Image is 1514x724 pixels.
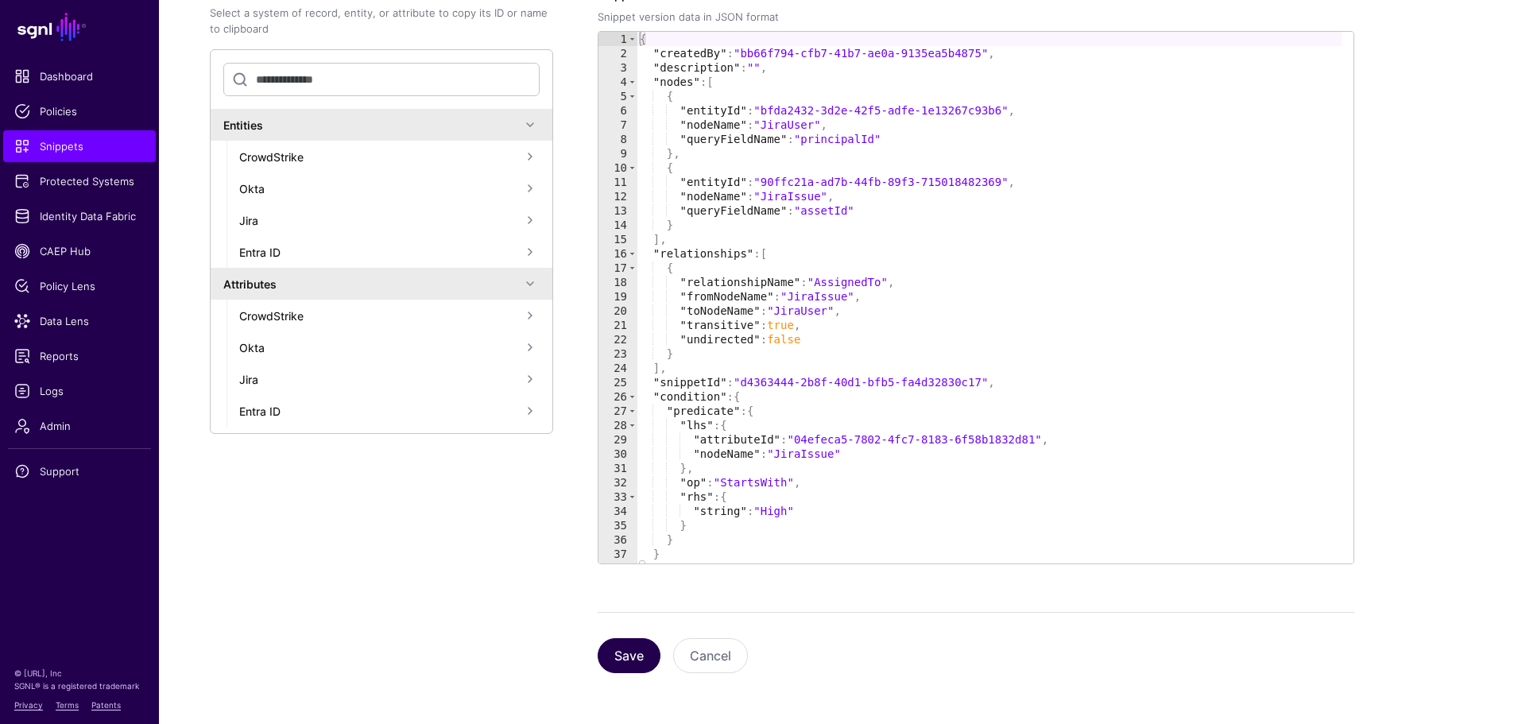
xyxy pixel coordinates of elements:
[673,638,748,673] button: Cancel
[239,308,521,324] div: CrowdStrike
[598,332,637,347] div: 22
[14,348,145,364] span: Reports
[598,189,637,203] div: 12
[598,89,637,103] div: 5
[628,404,637,418] span: Toggle code folding, rows 27 through 36
[598,518,637,532] div: 35
[3,270,156,302] a: Policy Lens
[628,75,637,89] span: Toggle code folding, rows 4 through 15
[239,212,521,229] div: Jira
[598,418,637,432] div: 28
[628,418,637,432] span: Toggle code folding, rows 28 through 31
[10,10,149,45] a: SGNL
[598,146,637,161] div: 9
[598,504,637,518] div: 34
[14,463,145,479] span: Support
[598,232,637,246] div: 15
[598,547,637,561] div: 37
[598,638,660,673] button: Save
[628,261,637,275] span: Toggle code folding, rows 17 through 23
[598,32,637,46] div: 1
[598,103,637,118] div: 6
[628,161,637,175] span: Toggle code folding, rows 10 through 14
[628,389,637,404] span: Toggle code folding, rows 26 through 37
[598,490,637,504] div: 33
[598,318,637,332] div: 21
[598,60,637,75] div: 3
[598,447,637,461] div: 30
[598,75,637,89] div: 4
[598,161,637,175] div: 10
[91,700,121,710] a: Patents
[3,165,156,197] a: Protected Systems
[3,235,156,267] a: CAEP Hub
[14,278,145,294] span: Policy Lens
[210,6,553,37] p: Select a system of record, entity, or attribute to copy its ID or name to clipboard
[598,261,637,275] div: 17
[598,461,637,475] div: 31
[223,117,521,134] div: Entities
[239,180,521,197] div: Okta
[598,475,637,490] div: 32
[14,243,145,259] span: CAEP Hub
[14,667,145,679] p: © [URL], Inc
[598,375,637,389] div: 25
[598,361,637,375] div: 24
[598,275,637,289] div: 18
[223,276,521,292] div: Attributes
[628,89,637,103] span: Toggle code folding, rows 5 through 9
[598,561,637,575] div: 38
[14,208,145,224] span: Identity Data Fabric
[239,371,521,388] div: Jira
[598,132,637,146] div: 8
[14,313,145,329] span: Data Lens
[14,418,145,434] span: Admin
[14,700,43,710] a: Privacy
[598,289,637,304] div: 19
[628,32,637,46] span: Toggle code folding, rows 1 through 38
[598,246,637,261] div: 16
[598,389,637,404] div: 26
[56,700,79,710] a: Terms
[628,490,637,504] span: Toggle code folding, rows 33 through 35
[598,347,637,361] div: 23
[3,200,156,232] a: Identity Data Fabric
[3,95,156,127] a: Policies
[598,532,637,547] div: 36
[3,340,156,372] a: Reports
[239,149,521,165] div: CrowdStrike
[598,432,637,447] div: 29
[598,304,637,318] div: 20
[3,130,156,162] a: Snippets
[14,173,145,189] span: Protected Systems
[3,60,156,92] a: Dashboard
[598,175,637,189] div: 11
[14,679,145,692] p: SGNL® is a registered trademark
[14,68,145,84] span: Dashboard
[14,138,145,154] span: Snippets
[3,375,156,407] a: Logs
[14,383,145,399] span: Logs
[628,246,637,261] span: Toggle code folding, rows 16 through 24
[598,404,637,418] div: 27
[14,103,145,119] span: Policies
[239,244,521,261] div: Entra ID
[239,339,521,356] div: Okta
[598,118,637,132] div: 7
[598,218,637,232] div: 14
[598,10,779,25] div: Snippet version data in JSON format
[3,410,156,442] a: Admin
[239,403,521,420] div: Entra ID
[598,46,637,60] div: 2
[598,203,637,218] div: 13
[3,305,156,337] a: Data Lens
